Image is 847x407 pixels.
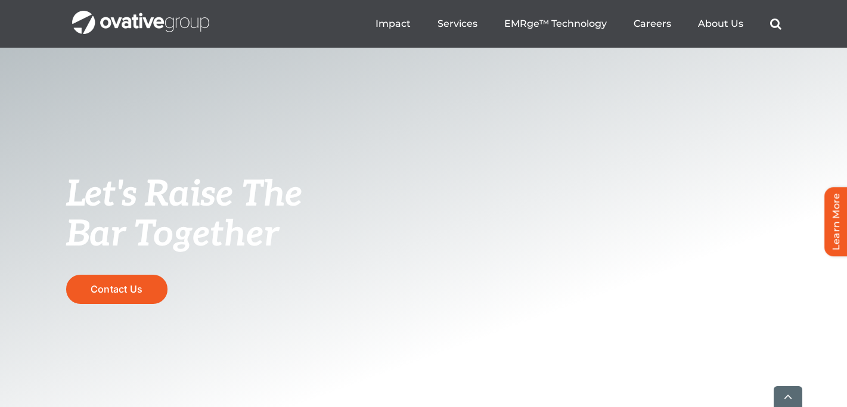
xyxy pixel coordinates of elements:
span: Contact Us [91,283,142,295]
a: Services [438,18,477,30]
span: Let's Raise The [66,173,303,216]
a: About Us [698,18,743,30]
a: Impact [376,18,411,30]
a: Contact Us [66,275,167,304]
a: OG_Full_horizontal_WHT [72,10,209,21]
a: EMRge™ Technology [504,18,607,30]
nav: Menu [376,5,781,43]
a: Search [770,18,781,30]
a: Careers [634,18,671,30]
span: Bar Together [66,213,278,256]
